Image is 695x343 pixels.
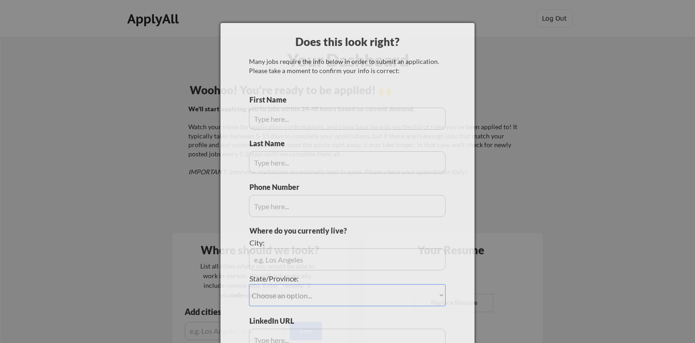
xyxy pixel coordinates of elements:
div: First Name [249,95,294,105]
input: Type here... [249,195,446,217]
input: Type here... [249,151,446,173]
div: LinkedIn URL [249,316,318,326]
div: Does this look right? [220,34,475,50]
div: City: [249,238,394,248]
input: e.g. Los Angeles [249,248,446,270]
div: Last Name [249,138,294,149]
div: Where do you currently live? [249,226,394,236]
div: Many jobs require the info below in order to submit an application. Please take a moment to confi... [249,57,446,75]
div: State/Province: [249,274,394,284]
div: Phone Number [249,182,305,192]
input: Type here... [249,108,446,130]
